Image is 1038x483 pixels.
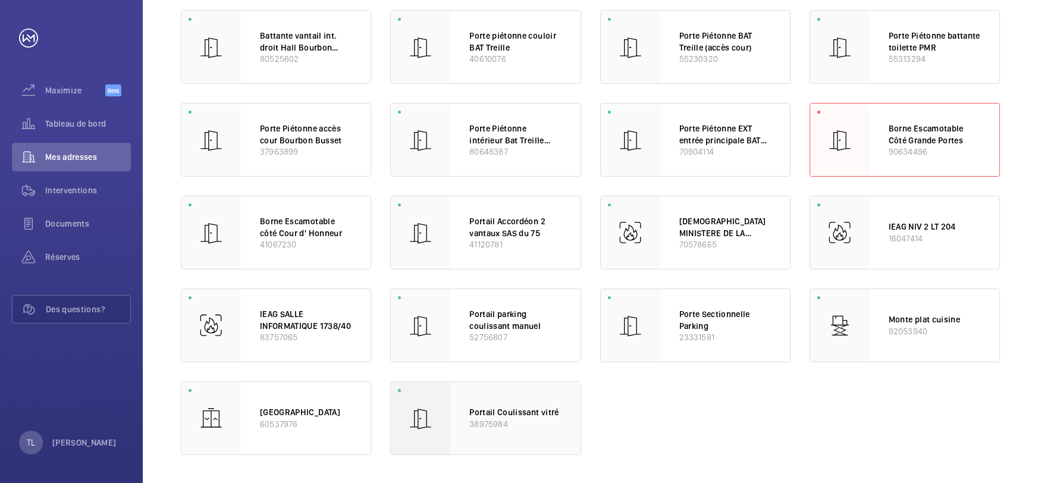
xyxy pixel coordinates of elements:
[27,437,35,448] p: TL
[199,221,223,244] img: automatic_door.svg
[828,128,852,152] img: automatic_door.svg
[679,239,771,250] p: 70578665
[409,221,432,244] img: automatic_door.svg
[45,84,105,96] span: Maximize
[828,35,852,59] img: automatic_door.svg
[45,251,131,263] span: Réserves
[469,53,561,64] p: 40610076
[889,325,980,337] p: 92053940
[260,331,352,343] p: 83757065
[469,308,561,331] p: Portail parking coulissant manuel
[619,35,642,59] img: automatic_door.svg
[619,221,642,244] img: fire_alarm.svg
[828,313,852,337] img: freight_elevator.svg
[52,437,117,448] p: [PERSON_NAME]
[469,146,561,157] p: 80648387
[45,151,131,163] span: Mes adresses
[260,215,352,239] p: Borne Escamotable côté Cour d' Honneur
[889,53,980,64] p: 55313294
[260,239,352,250] p: 41067230
[260,30,352,53] p: Battante vantail int. droit Hall Bourbon Busset
[260,123,352,146] p: Porte Piétonne accès cour Bourbon Busset
[45,218,131,230] span: Documents
[469,418,561,430] p: 38975984
[469,30,561,53] p: Porte piétonne couloir BAT Treille
[260,406,352,418] p: [GEOGRAPHIC_DATA]
[679,331,771,343] p: 23331581
[469,239,561,250] p: 41120781
[889,30,980,53] p: Porte Piétonne battante toilette PMR
[199,35,223,59] img: automatic_door.svg
[469,331,561,343] p: 52756807
[889,233,980,244] p: 16047414
[889,221,980,233] p: IEAG NIV 2 LT 204
[409,35,432,59] img: automatic_door.svg
[679,146,771,157] p: 70904114
[889,313,980,325] p: Monte plat cuisine
[469,123,561,146] p: Porte Piétonne intérieur Bat Treille entrée principale
[469,215,561,239] p: Portail Accordéon 2 vantaux SAS du 75
[260,53,352,64] p: 80525602
[105,84,121,96] span: Beta
[469,406,561,418] p: Portail Coulissant vitré
[828,221,852,244] img: fire_alarm.svg
[679,123,771,146] p: Porte Piétonne EXT entrée principale BAT Treille
[199,128,223,152] img: automatic_door.svg
[46,303,130,315] span: Des questions?
[199,406,223,430] img: elevator.svg
[679,30,771,53] p: Porte Piétonne BAT Treille (accès cour)
[889,146,980,157] p: 90634496
[260,146,352,157] p: 37963899
[889,123,980,146] p: Borne Escamotable Côté Grande Portes
[409,313,432,337] img: automatic_door.svg
[45,118,131,130] span: Tableau de bord
[409,128,432,152] img: automatic_door.svg
[679,308,771,331] p: Porte Sectionnelle Parking
[260,418,352,430] p: 60537976
[679,215,771,239] p: [DEMOGRAPHIC_DATA] MINISTERE DE LA DEFENSE
[619,313,642,337] img: automatic_door.svg
[679,53,771,64] p: 55230320
[199,313,223,337] img: fire_alarm.svg
[619,128,642,152] img: automatic_door.svg
[409,406,432,430] img: automatic_door.svg
[260,308,352,331] p: IEAG SALLE INFORMATIQUE 1738/40
[45,184,131,196] span: Interventions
